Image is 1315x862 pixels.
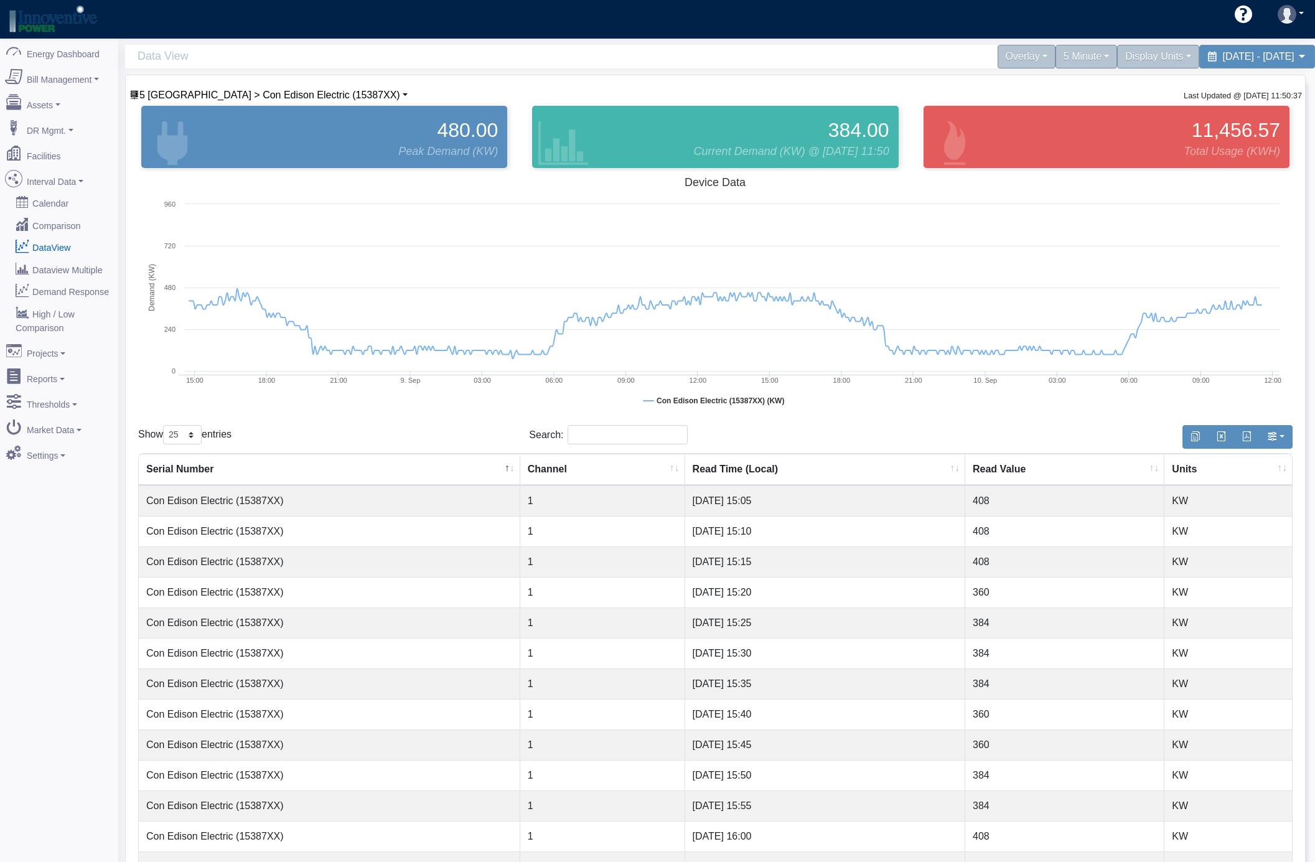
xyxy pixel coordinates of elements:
text: 09:00 [617,377,635,384]
td: [DATE] 15:45 [685,729,965,760]
td: Con Edison Electric (15387XX) [139,668,520,699]
span: Device List [139,90,400,100]
td: 384 [965,790,1164,821]
text: 03:00 [474,377,491,384]
td: KW [1164,607,1292,638]
div: 5 Minute [1055,45,1117,68]
td: 1 [520,638,685,668]
td: 1 [520,485,685,516]
td: Con Edison Electric (15387XX) [139,607,520,638]
td: 1 [520,577,685,607]
td: 360 [965,729,1164,760]
td: [DATE] 16:00 [685,821,965,851]
span: Data View [138,45,722,68]
tspan: 10. Sep [973,377,997,384]
td: 360 [965,577,1164,607]
td: KW [1164,699,1292,729]
text: 12:00 [1264,377,1281,384]
td: Con Edison Electric (15387XX) [139,546,520,577]
td: [DATE] 15:50 [685,760,965,790]
span: 11,456.57 [1192,115,1280,145]
td: KW [1164,729,1292,760]
small: Last Updated @ [DATE] 11:50:37 [1184,91,1302,100]
text: 09:00 [1192,377,1210,384]
td: Con Edison Electric (15387XX) [139,760,520,790]
th: Serial Number : activate to sort column descending [139,454,520,485]
td: 1 [520,699,685,729]
td: 384 [965,760,1164,790]
text: 15:00 [761,377,779,384]
td: 1 [520,729,685,760]
span: 480.00 [437,115,498,145]
td: KW [1164,821,1292,851]
td: KW [1164,516,1292,546]
td: [DATE] 15:10 [685,516,965,546]
th: Read Value : activate to sort column ascending [965,454,1164,485]
td: Con Edison Electric (15387XX) [139,821,520,851]
tspan: Con Edison Electric (15387XX) (KW) [657,396,784,405]
span: 384.00 [828,115,889,145]
td: 384 [965,668,1164,699]
td: KW [1164,485,1292,516]
td: 1 [520,546,685,577]
button: Copy to clipboard [1182,425,1209,449]
text: 03:00 [1049,377,1066,384]
td: 1 [520,516,685,546]
td: KW [1164,638,1292,668]
label: Show entries [138,425,232,444]
img: user-3.svg [1278,5,1296,24]
td: Con Edison Electric (15387XX) [139,516,520,546]
text: 480 [164,284,175,291]
td: 1 [520,760,685,790]
span: Peak Demand (KW) [398,143,498,160]
span: [DATE] - [DATE] [1223,51,1294,62]
td: Con Edison Electric (15387XX) [139,485,520,516]
text: 240 [164,326,175,333]
select: Showentries [163,425,202,444]
td: [DATE] 15:40 [685,699,965,729]
span: Current Demand (KW) @ [DATE] 11:50 [694,143,889,160]
td: KW [1164,668,1292,699]
div: Overlay [998,45,1055,68]
td: 384 [965,638,1164,668]
td: KW [1164,790,1292,821]
span: Total Usage (KWH) [1184,143,1280,160]
tspan: Device Data [685,176,746,189]
td: 1 [520,821,685,851]
td: Con Edison Electric (15387XX) [139,699,520,729]
td: KW [1164,577,1292,607]
text: 06:00 [546,377,563,384]
td: 1 [520,790,685,821]
button: Show/Hide Columns [1259,425,1293,449]
th: Read Time (Local) : activate to sort column ascending [685,454,965,485]
text: 21:00 [905,377,922,384]
tspan: Demand (KW) [147,264,156,311]
button: Generate PDF [1233,425,1260,449]
text: 12:00 [690,377,707,384]
td: Con Edison Electric (15387XX) [139,638,520,668]
td: 408 [965,485,1164,516]
div: Display Units [1117,45,1199,68]
td: 1 [520,668,685,699]
text: 06:00 [1120,377,1138,384]
td: 384 [965,607,1164,638]
td: [DATE] 15:20 [685,577,965,607]
input: Search: [568,425,688,444]
td: KW [1164,546,1292,577]
text: 21:00 [330,377,347,384]
button: Export to Excel [1208,425,1234,449]
td: [DATE] 15:35 [685,668,965,699]
a: 5 [GEOGRAPHIC_DATA] > Con Edison Electric (15387XX) [129,90,408,100]
text: 18:00 [258,377,276,384]
td: 1 [520,607,685,638]
tspan: 9. Sep [401,377,421,384]
td: [DATE] 15:30 [685,638,965,668]
td: [DATE] 15:05 [685,485,965,516]
td: Con Edison Electric (15387XX) [139,577,520,607]
td: Con Edison Electric (15387XX) [139,790,520,821]
text: 15:00 [186,377,204,384]
td: 360 [965,699,1164,729]
text: 960 [164,200,175,208]
text: 0 [172,367,175,375]
text: 720 [164,242,175,250]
